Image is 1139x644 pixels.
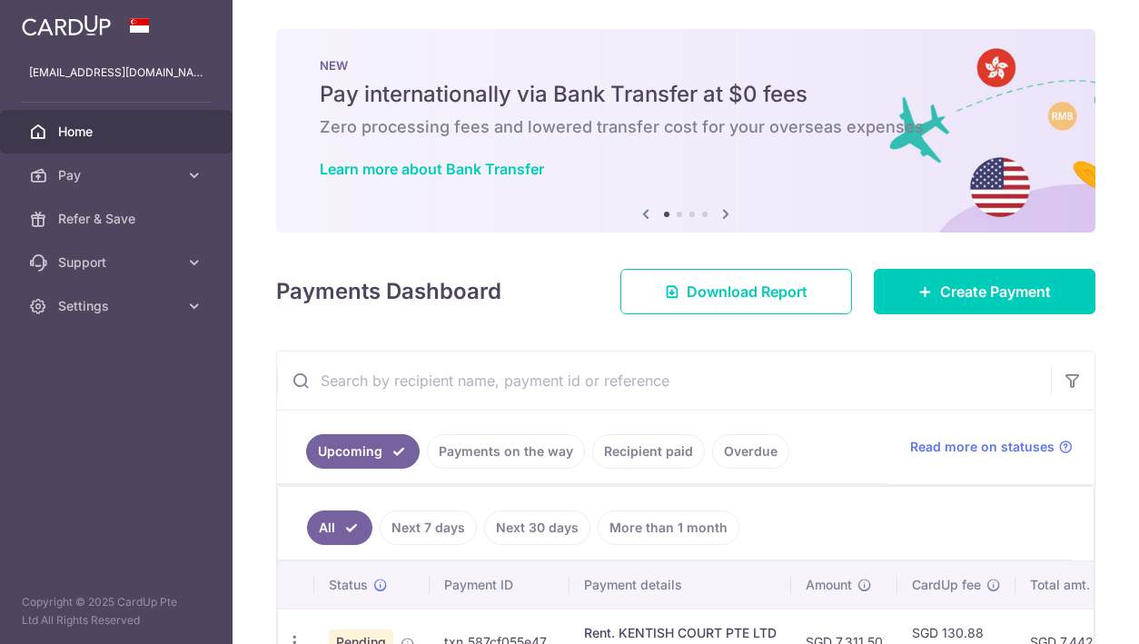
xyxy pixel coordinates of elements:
[29,64,203,82] p: [EMAIL_ADDRESS][DOMAIN_NAME]
[584,624,777,642] div: Rent. KENTISH COURT PTE LTD
[430,561,569,609] th: Payment ID
[58,166,178,184] span: Pay
[940,281,1051,302] span: Create Payment
[380,510,477,545] a: Next 7 days
[306,434,420,469] a: Upcoming
[687,281,807,302] span: Download Report
[598,510,739,545] a: More than 1 month
[276,29,1095,233] img: Bank transfer banner
[277,352,1051,410] input: Search by recipient name, payment id or reference
[484,510,590,545] a: Next 30 days
[320,116,1052,138] h6: Zero processing fees and lowered transfer cost for your overseas expenses
[58,123,178,141] span: Home
[910,438,1055,456] span: Read more on statuses
[910,438,1073,456] a: Read more on statuses
[912,576,981,594] span: CardUp fee
[58,210,178,228] span: Refer & Save
[620,269,852,314] a: Download Report
[22,15,111,36] img: CardUp
[320,80,1052,109] h5: Pay internationally via Bank Transfer at $0 fees
[712,434,789,469] a: Overdue
[58,297,178,315] span: Settings
[329,576,368,594] span: Status
[427,434,585,469] a: Payments on the way
[320,160,544,178] a: Learn more about Bank Transfer
[58,253,178,272] span: Support
[592,434,705,469] a: Recipient paid
[1030,576,1090,594] span: Total amt.
[320,58,1052,73] p: NEW
[307,510,372,545] a: All
[569,561,791,609] th: Payment details
[276,275,501,308] h4: Payments Dashboard
[806,576,852,594] span: Amount
[874,269,1095,314] a: Create Payment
